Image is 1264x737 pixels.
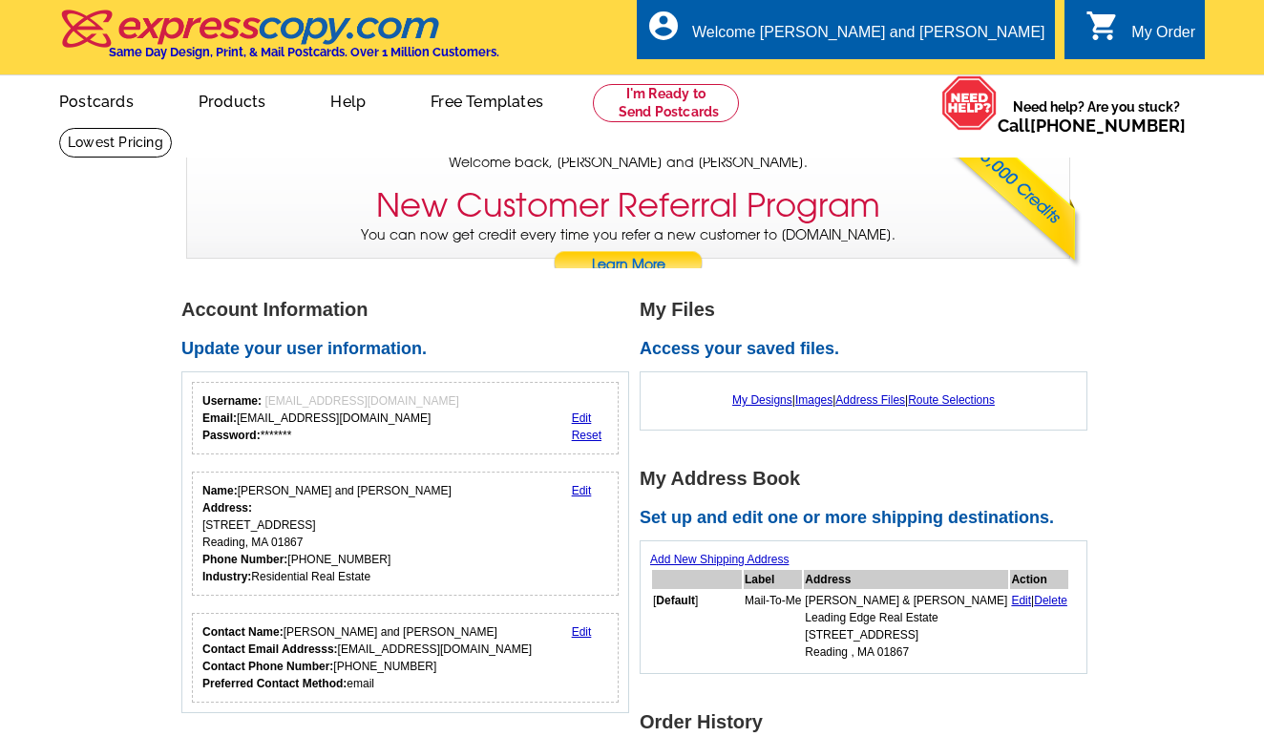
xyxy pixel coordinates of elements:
td: [ ] [652,591,742,662]
a: Address Files [835,393,905,407]
a: [PHONE_NUMBER] [1030,116,1186,136]
strong: Name: [202,484,238,497]
a: Postcards [29,77,164,122]
h1: Order History [640,712,1098,732]
h2: Access your saved files. [640,339,1098,360]
a: shopping_cart My Order [1085,21,1195,45]
a: Add New Shipping Address [650,553,789,566]
strong: Industry: [202,570,251,583]
strong: Address: [202,501,252,515]
a: Help [300,77,396,122]
a: Delete [1034,594,1067,607]
i: account_circle [646,9,681,43]
strong: Username: [202,394,262,408]
td: [PERSON_NAME] & [PERSON_NAME] Leading Edge Real Estate [STREET_ADDRESS] Reading , MA 01867 [804,591,1008,662]
th: Address [804,570,1008,589]
b: Default [656,594,695,607]
strong: Email: [202,411,237,425]
div: [PERSON_NAME] and [PERSON_NAME] [STREET_ADDRESS] Reading, MA 01867 [PHONE_NUMBER] Residential Rea... [202,482,452,585]
a: Free Templates [400,77,574,122]
a: Same Day Design, Print, & Mail Postcards. Over 1 Million Customers. [59,23,499,59]
h1: Account Information [181,300,640,320]
strong: Preferred Contact Method: [202,677,347,690]
img: help [941,75,998,131]
span: [EMAIL_ADDRESS][DOMAIN_NAME] [264,394,458,408]
strong: Password: [202,429,261,442]
i: shopping_cart [1085,9,1120,43]
h1: My Files [640,300,1098,320]
a: Reset [572,429,601,442]
strong: Phone Number: [202,553,287,566]
a: Route Selections [908,393,995,407]
span: Need help? Are you stuck? [998,97,1195,136]
h2: Set up and edit one or more shipping destinations. [640,508,1098,529]
div: Your personal details. [192,472,619,596]
th: Label [744,570,802,589]
a: Learn More [553,251,704,280]
a: Edit [1011,594,1031,607]
h4: Same Day Design, Print, & Mail Postcards. Over 1 Million Customers. [109,45,499,59]
div: Your login information. [192,382,619,454]
td: Mail-To-Me [744,591,802,662]
a: Edit [572,625,592,639]
a: My Designs [732,393,792,407]
th: Action [1010,570,1068,589]
span: Call [998,116,1186,136]
p: You can now get credit every time you refer a new customer to [DOMAIN_NAME]. [187,225,1069,280]
h2: Update your user information. [181,339,640,360]
strong: Contact Email Addresss: [202,642,338,656]
div: Who should we contact regarding order issues? [192,613,619,703]
div: Welcome [PERSON_NAME] and [PERSON_NAME] [692,24,1045,51]
div: [EMAIL_ADDRESS][DOMAIN_NAME] ******* [202,392,459,444]
a: Edit [572,484,592,497]
a: Images [795,393,832,407]
div: | | | [650,382,1077,418]
span: Welcome back, [PERSON_NAME] and [PERSON_NAME]. [449,153,808,173]
a: Edit [572,411,592,425]
h1: My Address Book [640,469,1098,489]
h3: New Customer Referral Program [376,186,880,225]
div: [PERSON_NAME] and [PERSON_NAME] [EMAIL_ADDRESS][DOMAIN_NAME] [PHONE_NUMBER] email [202,623,532,692]
strong: Contact Phone Number: [202,660,333,673]
a: Products [168,77,297,122]
strong: Contact Name: [202,625,284,639]
div: My Order [1131,24,1195,51]
td: | [1010,591,1068,662]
